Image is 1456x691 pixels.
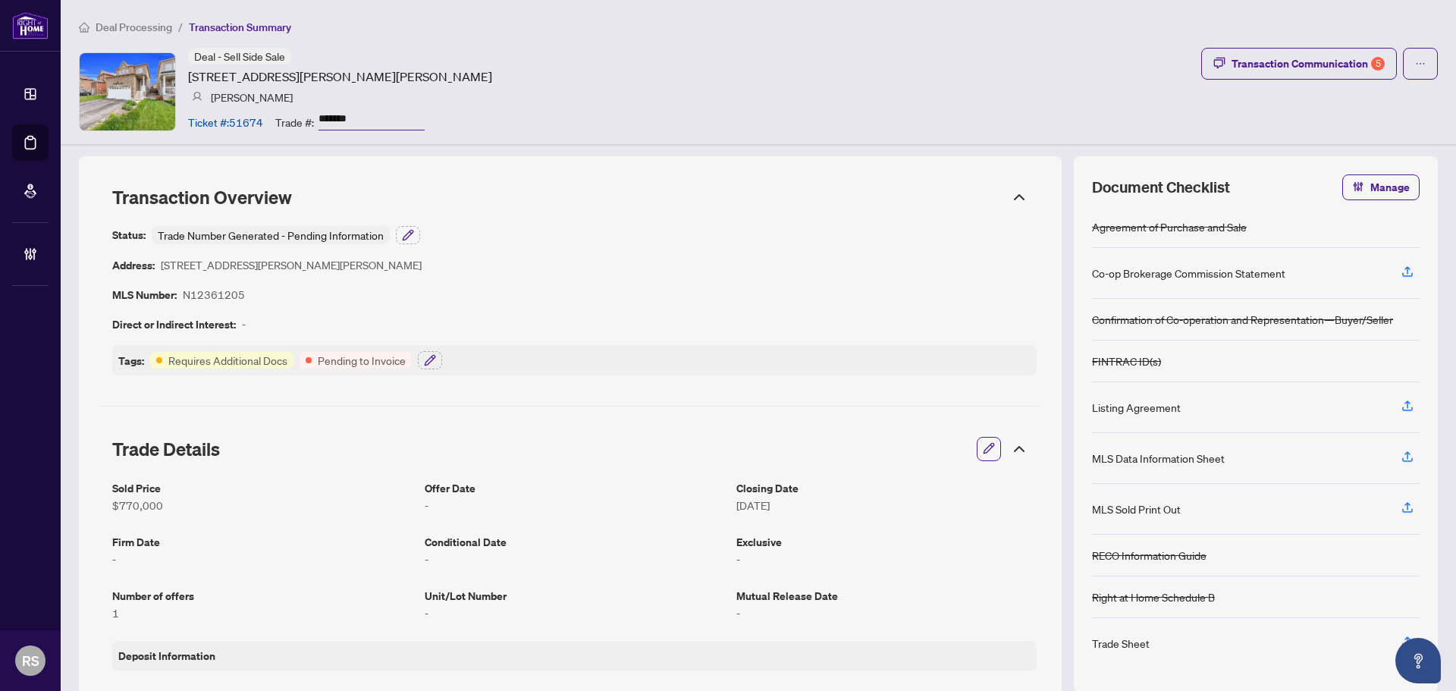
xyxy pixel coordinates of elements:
[22,650,39,671] span: RS
[183,286,245,303] article: N12361205
[318,352,406,369] article: Pending to Invoice
[112,286,177,303] article: MLS Number:
[1092,177,1230,198] span: Document Checklist
[1370,175,1410,199] span: Manage
[112,316,236,333] article: Direct or Indirect Interest:
[12,11,49,39] img: logo
[242,316,246,333] article: -
[425,551,725,567] article: -
[425,479,725,497] article: Offer Date
[425,587,725,605] article: Unit/Lot Number
[1371,57,1385,71] div: 5
[112,256,155,274] article: Address:
[118,352,144,369] article: Tags:
[425,497,725,514] article: -
[1092,501,1181,517] div: MLS Sold Print Out
[275,114,314,130] article: Trade #:
[425,605,725,621] article: -
[80,53,175,130] img: IMG-N12361205_1.jpg
[118,647,215,664] article: Deposit Information
[112,587,413,605] article: Number of offers
[211,89,293,105] article: [PERSON_NAME]
[192,92,202,102] img: svg%3e
[112,533,413,551] article: Firm Date
[152,226,390,244] div: Trade Number Generated - Pending Information
[112,605,413,621] article: 1
[161,256,422,274] article: [STREET_ADDRESS][PERSON_NAME][PERSON_NAME]
[1232,52,1385,76] div: Transaction Communication
[112,226,146,244] article: Status:
[1092,265,1285,281] div: Co-op Brokerage Commission Statement
[112,497,413,514] article: $770,000
[79,22,89,33] span: home
[736,497,1037,514] article: [DATE]
[112,438,220,460] span: Trade Details
[1415,58,1426,69] span: ellipsis
[1092,353,1161,369] div: FINTRAC ID(s)
[1092,635,1150,652] div: Trade Sheet
[178,18,183,36] li: /
[96,20,172,34] span: Deal Processing
[736,533,1037,551] article: Exclusive
[188,68,492,86] article: [STREET_ADDRESS][PERSON_NAME][PERSON_NAME]
[1092,589,1215,605] div: Right at Home Schedule B
[1092,547,1207,564] div: RECO Information Guide
[194,49,285,63] span: Deal - Sell Side Sale
[112,551,413,567] article: -
[188,114,263,130] article: Ticket #: 51674
[112,186,292,209] span: Transaction Overview
[736,587,1037,605] article: Mutual Release Date
[1092,399,1181,416] div: Listing Agreement
[425,533,725,551] article: Conditional Date
[112,479,413,497] article: Sold Price
[1342,174,1420,200] button: Manage
[100,428,1040,470] div: Trade Details
[1395,638,1441,683] button: Open asap
[736,479,1037,497] article: Closing Date
[1201,48,1397,80] button: Transaction Communication5
[1092,218,1247,235] div: Agreement of Purchase and Sale
[189,20,291,34] span: Transaction Summary
[736,551,1037,567] article: -
[1092,450,1225,466] div: MLS Data Information Sheet
[1092,311,1393,328] div: Confirmation of Co-operation and Representation—Buyer/Seller
[100,177,1040,217] div: Transaction Overview
[736,605,1037,621] article: -
[168,352,287,369] article: Requires Additional Docs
